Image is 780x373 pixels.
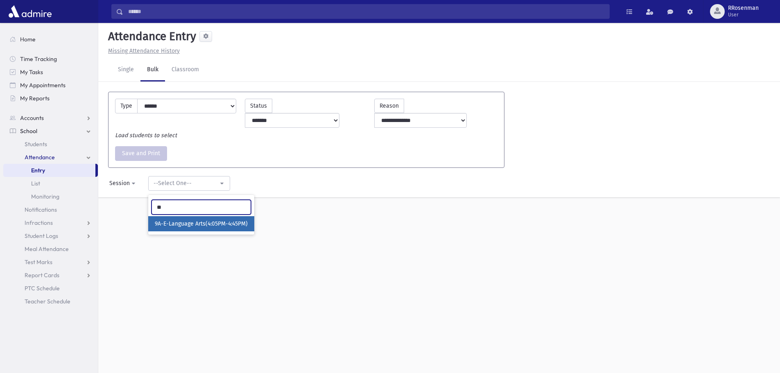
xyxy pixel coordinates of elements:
button: Session [104,176,142,191]
a: Test Marks [3,255,98,269]
input: Search [151,200,251,215]
span: User [728,11,759,18]
input: Search [123,4,609,19]
a: Bulk [140,59,165,81]
span: Teacher Schedule [25,298,70,305]
a: List [3,177,98,190]
a: Time Tracking [3,52,98,66]
span: Test Marks [25,258,52,266]
span: School [20,127,37,135]
a: Student Logs [3,229,98,242]
span: Meal Attendance [25,245,69,253]
a: Infractions [3,216,98,229]
a: PTC Schedule [3,282,98,295]
a: Entry [3,164,95,177]
button: Save and Print [115,146,167,161]
span: Entry [31,167,45,174]
span: Students [25,140,47,148]
a: My Appointments [3,79,98,92]
span: Monitoring [31,193,59,200]
div: Session [109,179,130,188]
a: Accounts [3,111,98,124]
span: Attendance [25,154,55,161]
span: PTC Schedule [25,285,60,292]
span: Report Cards [25,271,59,279]
a: Classroom [165,59,206,81]
div: --Select One-- [154,179,218,188]
span: Infractions [25,219,53,226]
a: My Tasks [3,66,98,79]
h5: Attendance Entry [105,29,196,43]
span: My Appointments [20,81,66,89]
a: Single [111,59,140,81]
span: RRosenman [728,5,759,11]
span: Student Logs [25,232,58,240]
a: My Reports [3,92,98,105]
label: Type [115,99,138,113]
span: Home [20,36,36,43]
a: Report Cards [3,269,98,282]
label: Status [245,99,272,113]
span: Accounts [20,114,44,122]
a: Monitoring [3,190,98,203]
a: Missing Attendance History [105,47,180,54]
a: Notifications [3,203,98,216]
button: --Select One-- [148,176,230,191]
span: My Tasks [20,68,43,76]
span: Time Tracking [20,55,57,63]
img: AdmirePro [7,3,54,20]
a: Home [3,33,98,46]
label: Reason [374,99,404,113]
span: Notifications [25,206,57,213]
span: My Reports [20,95,50,102]
span: List [31,180,40,187]
a: Attendance [3,151,98,164]
a: Teacher Schedule [3,295,98,308]
a: School [3,124,98,138]
div: Load students to select [111,131,502,140]
a: Students [3,138,98,151]
u: Missing Attendance History [108,47,180,54]
span: 9A-E-Language Arts(4:05PM-4:45PM) [155,220,248,228]
a: Meal Attendance [3,242,98,255]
